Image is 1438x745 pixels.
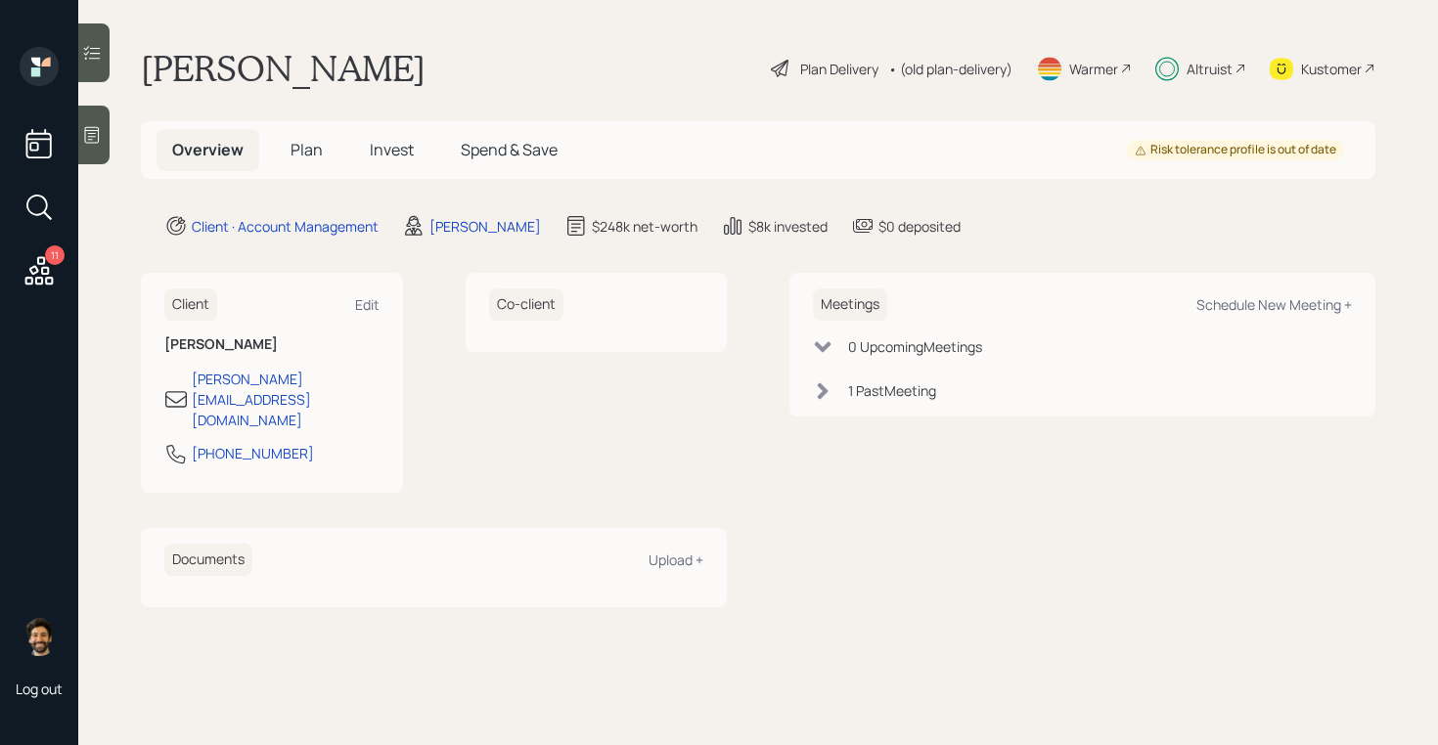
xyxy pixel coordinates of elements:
[192,369,380,430] div: [PERSON_NAME][EMAIL_ADDRESS][DOMAIN_NAME]
[1301,59,1362,79] div: Kustomer
[16,679,63,698] div: Log out
[1196,295,1352,314] div: Schedule New Meeting +
[461,139,558,160] span: Spend & Save
[1135,142,1336,158] div: Risk tolerance profile is out of date
[45,245,65,265] div: 11
[429,216,541,237] div: [PERSON_NAME]
[291,139,323,160] span: Plan
[888,59,1012,79] div: • (old plan-delivery)
[164,544,252,576] h6: Documents
[141,47,426,90] h1: [PERSON_NAME]
[489,288,563,321] h6: Co-client
[848,336,982,357] div: 0 Upcoming Meeting s
[748,216,828,237] div: $8k invested
[649,550,703,569] div: Upload +
[878,216,961,237] div: $0 deposited
[192,216,379,237] div: Client · Account Management
[370,139,414,160] span: Invest
[800,59,878,79] div: Plan Delivery
[813,288,887,321] h6: Meetings
[164,288,217,321] h6: Client
[164,336,380,353] h6: [PERSON_NAME]
[192,443,314,463] div: [PHONE_NUMBER]
[1187,59,1233,79] div: Altruist
[592,216,697,237] div: $248k net-worth
[355,295,380,314] div: Edit
[172,139,244,160] span: Overview
[1069,59,1118,79] div: Warmer
[848,380,936,401] div: 1 Past Meeting
[20,617,59,656] img: eric-schwartz-headshot.png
